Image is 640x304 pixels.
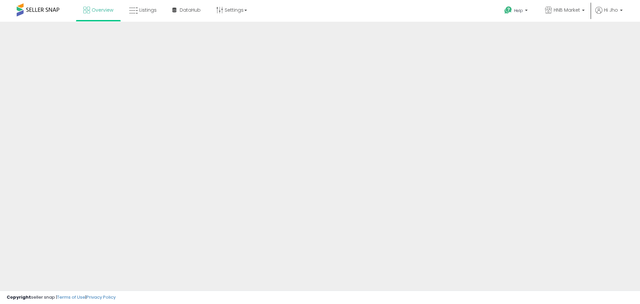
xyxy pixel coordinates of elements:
[514,8,523,13] span: Help
[86,294,116,300] a: Privacy Policy
[180,7,201,13] span: DataHub
[7,294,31,300] strong: Copyright
[92,7,113,13] span: Overview
[604,7,618,13] span: Hi Jho
[499,1,534,22] a: Help
[57,294,85,300] a: Terms of Use
[504,6,512,14] i: Get Help
[595,7,623,22] a: Hi Jho
[554,7,580,13] span: HNB Market
[139,7,157,13] span: Listings
[7,294,116,301] div: seller snap | |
